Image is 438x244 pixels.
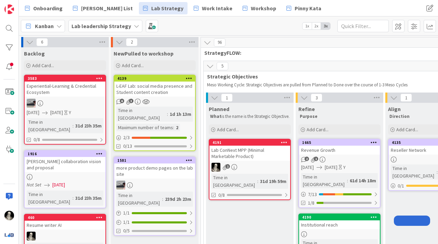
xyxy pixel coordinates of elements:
a: Workshop [239,2,280,14]
span: 5 [217,62,228,70]
div: 4139 [114,75,195,82]
strong: Direction [389,113,410,119]
div: 1665 [299,139,380,146]
div: Time in [GEOGRAPHIC_DATA] [116,192,162,207]
img: avatar [4,230,14,240]
span: 0/8 [218,192,225,199]
div: Time in [GEOGRAPHIC_DATA] [301,173,347,188]
div: 1665 [302,140,380,145]
div: WS [209,163,290,172]
span: [DATE] [50,109,63,116]
span: Workshop [251,4,276,12]
div: 3583Experiential‑Learning & Credential Ecosystem [25,75,105,97]
a: Onboarding [21,2,67,14]
div: L-EAF Lab: social media presence and Student content creation [114,82,195,97]
span: 6 [120,99,124,103]
span: 3x [321,23,330,29]
span: Pinny Kata [295,4,321,12]
a: Lab Strategy [139,2,188,14]
div: 4190 [302,215,380,220]
span: 1 [221,94,233,102]
a: 1665Revenue Growth[DATE][DATE]YTime in [GEOGRAPHIC_DATA]:61d 14h 18m7/131/8 [298,139,381,208]
a: 4139L-EAF Lab: social media presence and Student content creationTime in [GEOGRAPHIC_DATA]:1d 1h ... [114,75,196,151]
span: Refine [298,106,315,112]
p: is the name is the Strategic Objective. [210,114,289,119]
div: 1/1 [114,218,195,227]
span: 0 / 1 [398,182,404,190]
span: Lab Strategy [151,4,183,12]
div: 2/3 [114,133,195,142]
div: Revenue Growth [299,146,380,155]
a: 1916[PERSON_NAME] collaboration vision and proposalNot Set[DATE]Time in [GEOGRAPHIC_DATA]:31d 23h... [24,150,106,208]
div: 4191 [212,140,290,145]
b: Lab leadership Strategy [72,23,131,29]
a: 4191Lab ConNext MPP (Minimal Marketable Product)WSTime in [GEOGRAPHIC_DATA]:31d 19h 59m0/8 [209,139,291,200]
i: Not Set [27,182,41,188]
a: Pinny Kata [282,2,325,14]
span: [DATE] [301,164,314,171]
div: 1916[PERSON_NAME] collaboration vision and proposal [25,151,105,172]
div: more product demo pages on the lab site [114,163,195,179]
div: Time in [GEOGRAPHIC_DATA] [27,118,73,133]
div: 3583 [25,75,105,82]
div: 61d 14h 18m [348,177,378,184]
div: Time in [GEOGRAPHIC_DATA] [211,174,257,189]
div: 2 [174,124,180,131]
span: Add Card... [32,62,54,69]
div: 460 [28,215,105,220]
div: 1581 [117,158,195,163]
strong: Purpose [300,113,318,119]
div: 4139L-EAF Lab: social media presence and Student content creation [114,75,195,97]
div: 1581more product demo pages on the lab site [114,157,195,179]
div: 460Resume writer AI [25,215,105,230]
input: Quick Filter... [337,20,389,32]
div: 31d 23h 35m [74,122,103,130]
div: Resume writer AI [25,221,105,230]
span: 0/8 [34,136,40,143]
span: 2 / 3 [123,134,130,141]
span: 3 [129,99,133,103]
div: Lab ConNext MPP (Minimal Marketable Product) [209,146,290,161]
span: [DATE] [52,181,65,188]
div: 31d 23h 35m [74,194,103,202]
div: Time in [GEOGRAPHIC_DATA] [116,107,167,122]
span: [PERSON_NAME] List [81,4,133,12]
span: : [167,110,168,118]
span: 96 [214,38,226,47]
div: 1d 1h 13m [168,110,193,118]
div: 1665Revenue Growth [299,139,380,155]
div: 1/1 [114,209,195,217]
a: 3583Experiential‑Learning & Credential EcosystemjB[DATE][DATE]YTime in [GEOGRAPHIC_DATA]:31d 23h ... [24,75,106,145]
a: 1581more product demo pages on the lab sitejBTime in [GEOGRAPHIC_DATA]:239d 2h 23m1/11/10/5 [114,157,196,236]
span: Add Card... [307,126,328,133]
img: Visit kanbanzone.com [4,4,14,14]
div: jB [114,181,195,190]
span: [DATE] [325,164,337,171]
span: 6 [36,38,48,46]
a: Work Intake [190,2,236,14]
div: 1581 [114,157,195,163]
div: jB [25,99,105,108]
span: 7 / 13 [308,191,317,198]
div: 4139 [117,76,195,81]
div: 3583 [28,76,105,81]
span: : [73,194,74,202]
span: [DATE] [27,109,39,116]
span: 1x [302,23,312,29]
span: : [162,195,163,203]
span: 0/13 [123,143,132,150]
div: Maximum number of teams [116,124,173,131]
span: 1 [400,94,412,102]
span: Add Card... [396,126,418,133]
span: Backlog [24,50,45,57]
span: : [173,124,174,131]
span: Onboarding [33,4,63,12]
div: 1916 [25,151,105,157]
span: Add Card... [122,62,144,69]
strong: What [210,113,221,119]
div: 239d 2h 23m [163,195,193,203]
span: Kanban [35,22,54,30]
span: : [73,122,74,130]
span: : [437,168,438,176]
span: Add Card... [217,126,239,133]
